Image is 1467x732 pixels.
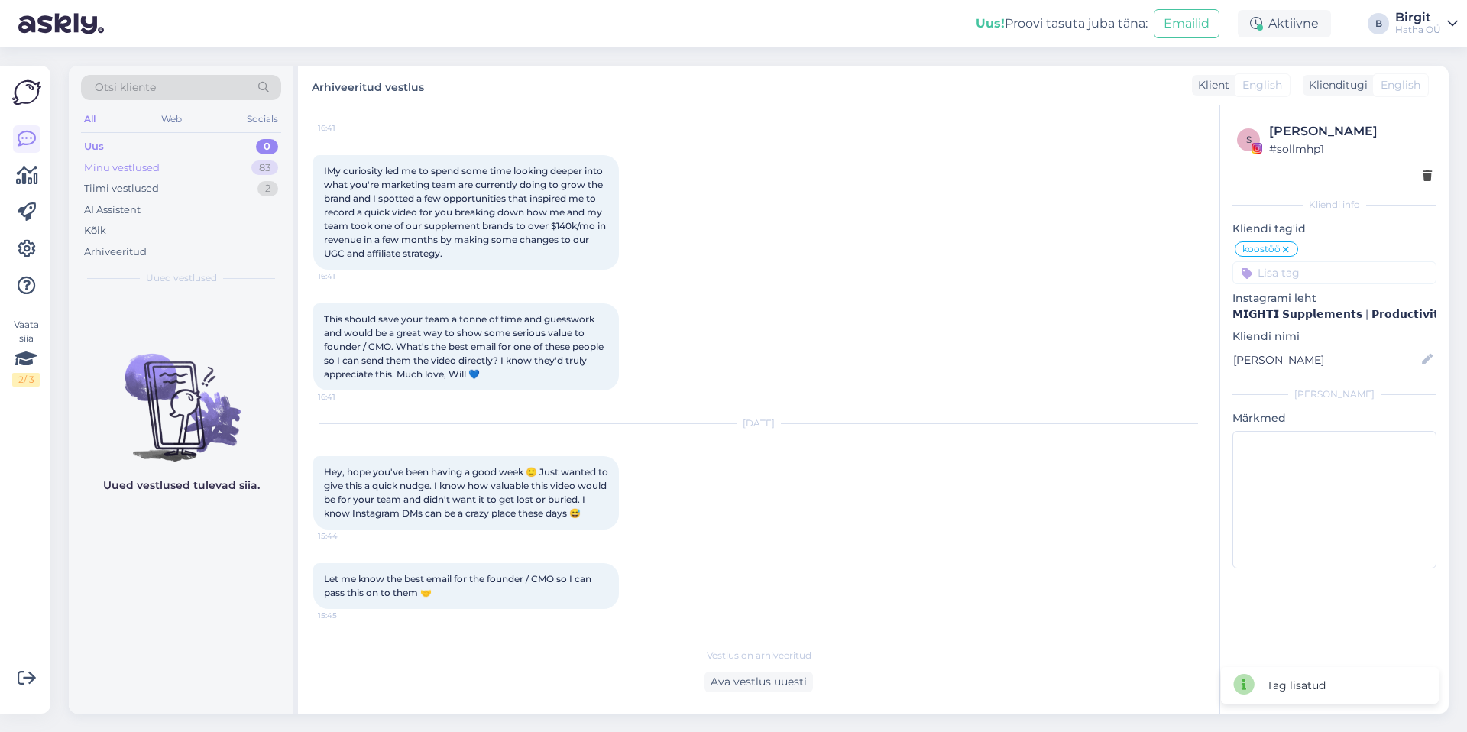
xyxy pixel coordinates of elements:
div: Vaata siia [12,318,40,387]
div: Proovi tasuta juba täna: [976,15,1148,33]
span: Hey, hope you've been having a good week 🙂 Just wanted to give this a quick nudge. I know how val... [324,466,610,519]
div: [DATE] [313,416,1204,430]
div: Kliendi info [1232,198,1436,212]
p: Uued vestlused tulevad siia. [103,478,260,494]
div: 83 [251,160,278,176]
div: [PERSON_NAME] [1232,387,1436,401]
div: Socials [244,109,281,129]
p: Kliendi tag'id [1232,221,1436,237]
div: Klienditugi [1303,77,1368,93]
span: Let me know the best email for the founder / CMO so I can pass this on to them 🤝 [324,573,594,598]
div: Minu vestlused [84,160,160,176]
b: Uus! [976,16,1005,31]
span: 16:41 [318,391,375,403]
div: 2 / 3 [12,373,40,387]
span: 16:41 [318,122,375,134]
div: [PERSON_NAME] [1269,122,1432,141]
span: This should save your team a tonne of time and guesswork and would be a great way to show some se... [324,313,606,380]
div: Web [158,109,185,129]
span: Otsi kliente [95,79,156,96]
div: Kõik [84,223,106,238]
img: Askly Logo [12,78,41,107]
div: # sollmhp1 [1269,141,1432,157]
button: Emailid [1154,9,1219,38]
p: Kliendi nimi [1232,329,1436,345]
div: Arhiveeritud [84,245,147,260]
div: Tag lisatud [1267,678,1326,694]
span: Uued vestlused [146,271,217,285]
input: Lisa tag [1232,261,1436,284]
p: 𝗠𝗜𝗚𝗛𝗧𝗜 𝗦𝘂𝗽𝗽𝗹𝗲𝗺𝗲𝗻𝘁𝘀 | 𝗣𝗿𝗼𝗱𝘂𝗰𝘁𝗶𝘃𝗶𝘁𝘆, 𝗪𝗲𝗹𝗹𝗻𝗲𝘀𝘀 & 𝗥𝗲𝘀𝗶𝗹𝗶𝗲𝗻𝗰𝗲 [1232,306,1436,322]
div: 2 [257,181,278,196]
div: Ava vestlus uuesti [704,672,813,692]
input: Lisa nimi [1233,351,1419,368]
div: Uus [84,139,104,154]
div: Klient [1192,77,1229,93]
span: 16:41 [318,270,375,282]
div: Birgit [1395,11,1441,24]
div: All [81,109,99,129]
span: 15:44 [318,530,375,542]
div: Tiimi vestlused [84,181,159,196]
div: Aktiivne [1238,10,1331,37]
div: 0 [256,139,278,154]
p: Instagrami leht [1232,290,1436,306]
span: 15:45 [318,610,375,621]
label: Arhiveeritud vestlus [312,75,424,96]
span: English [1381,77,1420,93]
p: Märkmed [1232,410,1436,426]
span: Vestlus on arhiveeritud [707,649,811,662]
span: English [1242,77,1282,93]
span: s [1246,134,1252,145]
img: No chats [69,326,293,464]
span: IMy curiosity led me to spend some time looking deeper into what you're marketing team are curren... [324,165,608,259]
div: B [1368,13,1389,34]
div: Hatha OÜ [1395,24,1441,36]
span: koostöö [1242,245,1281,254]
a: BirgitHatha OÜ [1395,11,1458,36]
div: AI Assistent [84,202,141,218]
